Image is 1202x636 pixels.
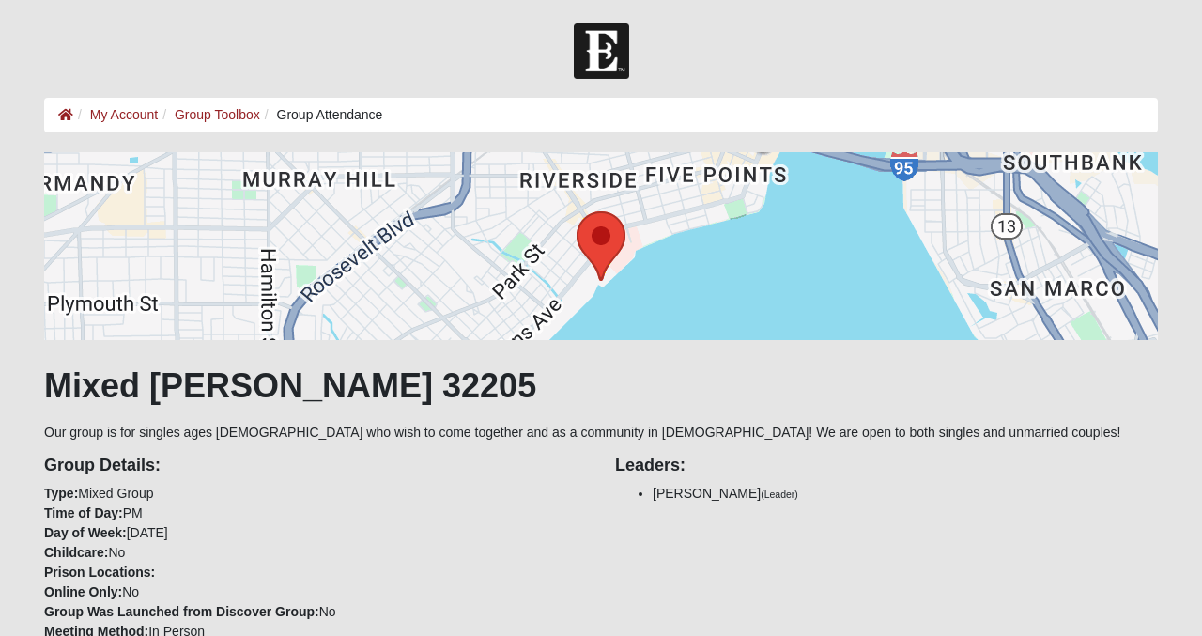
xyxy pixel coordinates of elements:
[574,23,629,79] img: Church of Eleven22 Logo
[44,525,127,540] strong: Day of Week:
[761,489,798,500] small: (Leader)
[44,456,587,476] h4: Group Details:
[44,486,78,501] strong: Type:
[175,107,260,122] a: Group Toolbox
[44,545,108,560] strong: Childcare:
[653,484,1158,504] li: [PERSON_NAME]
[615,456,1158,476] h4: Leaders:
[260,105,383,125] li: Group Attendance
[44,365,1158,406] h1: Mixed [PERSON_NAME] 32205
[44,505,123,520] strong: Time of Day:
[44,584,122,599] strong: Online Only:
[44,565,155,580] strong: Prison Locations:
[90,107,158,122] a: My Account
